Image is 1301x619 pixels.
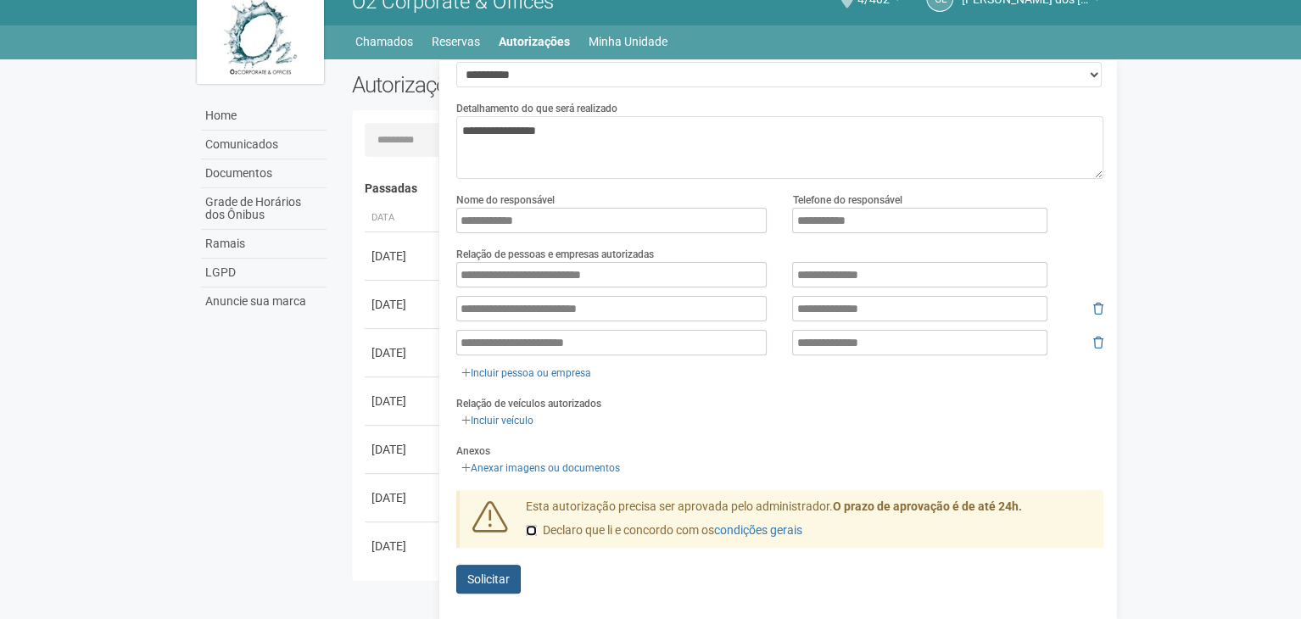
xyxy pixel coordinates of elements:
[792,192,902,208] label: Telefone do responsável
[352,72,715,98] h2: Autorizações
[201,159,327,188] a: Documentos
[201,102,327,131] a: Home
[371,441,434,458] div: [DATE]
[201,188,327,230] a: Grade de Horários dos Ônibus
[833,499,1022,513] strong: O prazo de aprovação é de até 24h.
[589,30,667,53] a: Minha Unidade
[371,344,434,361] div: [DATE]
[432,30,480,53] a: Reservas
[456,411,539,430] a: Incluir veículo
[456,443,490,459] label: Anexos
[456,565,521,594] button: Solicitar
[526,522,802,539] label: Declaro que li e concordo com os
[456,247,654,262] label: Relação de pessoas e empresas autorizadas
[513,499,1103,548] div: Esta autorização precisa ser aprovada pelo administrador.
[371,538,434,555] div: [DATE]
[456,101,617,116] label: Detalhamento do que será realizado
[1093,337,1103,349] i: Remover
[1093,303,1103,315] i: Remover
[355,30,413,53] a: Chamados
[371,296,434,313] div: [DATE]
[365,182,1092,195] h4: Passadas
[456,459,625,477] a: Anexar imagens ou documentos
[371,393,434,410] div: [DATE]
[371,248,434,265] div: [DATE]
[456,364,596,382] a: Incluir pessoa ou empresa
[201,230,327,259] a: Ramais
[201,131,327,159] a: Comunicados
[526,525,537,536] input: Declaro que li e concordo com oscondições gerais
[499,30,570,53] a: Autorizações
[365,204,441,232] th: Data
[201,259,327,287] a: LGPD
[371,489,434,506] div: [DATE]
[467,572,510,586] span: Solicitar
[714,523,802,537] a: condições gerais
[201,287,327,315] a: Anuncie sua marca
[456,396,601,411] label: Relação de veículos autorizados
[456,192,555,208] label: Nome do responsável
